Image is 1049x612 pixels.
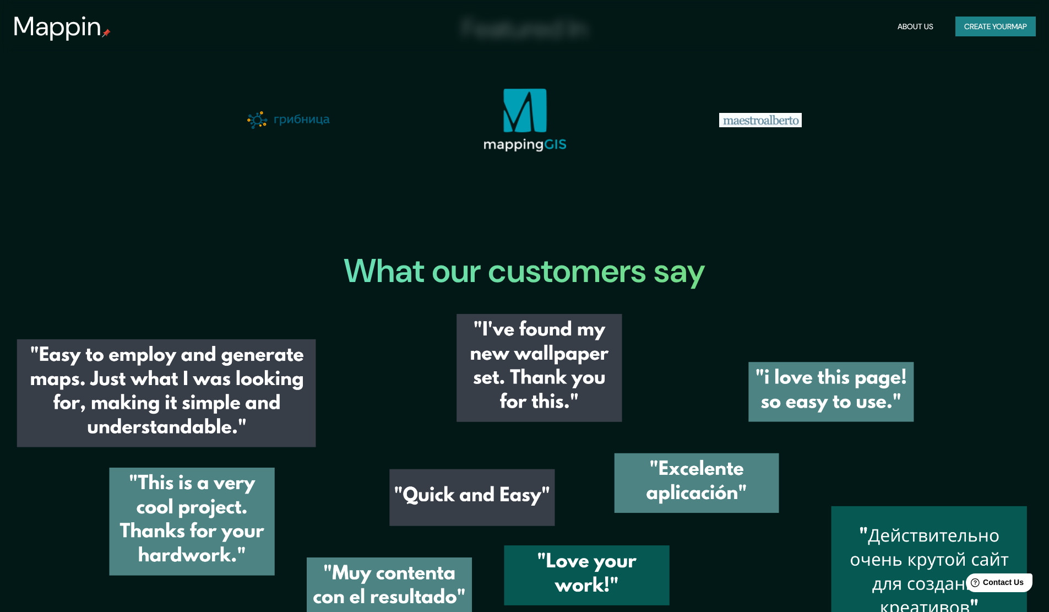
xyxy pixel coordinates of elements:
[247,111,330,129] img: gribnica-logo
[719,113,802,127] img: maestroalberto-logo
[955,17,1036,37] button: Create yourmap
[102,29,111,37] img: mappin-pin
[483,88,566,152] img: mappinggis-logo
[951,569,1037,600] iframe: Help widget launcher
[893,17,938,37] button: About Us
[13,11,102,42] h3: Mappin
